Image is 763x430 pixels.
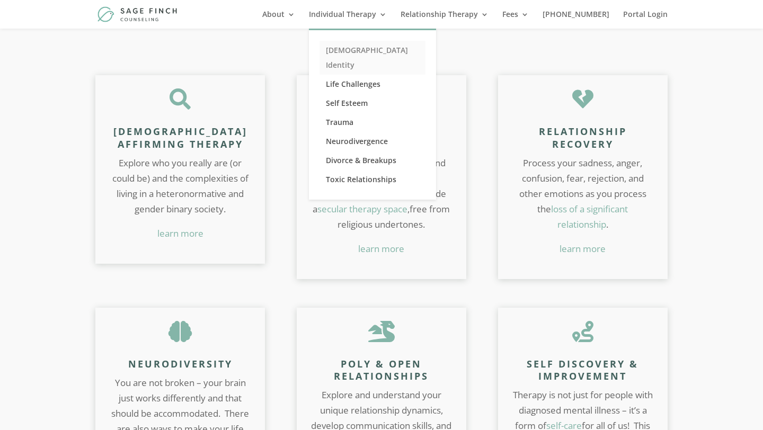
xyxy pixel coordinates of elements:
[320,94,425,113] a: Self Esteem
[551,203,628,230] a: loss of a significant relationship
[334,357,429,382] span: Poly & Open Relationships
[572,88,593,110] span: 
[358,243,404,255] a: learn more
[112,157,249,215] span: Explore who you really are (or could be) and the complexities of living in a heteronormative and ...
[317,203,407,215] a: secular therapy space
[623,11,668,29] a: Portal Login
[401,11,489,29] a: Relationship Therapy
[543,11,609,29] a: [PHONE_NUMBER]
[320,170,425,189] a: Toxic Relationships
[368,321,395,342] span: 
[502,11,529,29] a: Fees
[309,11,387,29] a: Individual Therapy
[128,357,233,370] span: Neurodiversity
[519,157,646,230] span: Process your sadness, anger, confusion, fear, rejection, and other emotions as you process the .
[97,6,179,22] img: Sage Finch Counseling | LGBTQ+ Therapy in Plano
[113,125,247,150] span: [DEMOGRAPHIC_DATA] Affirming Therapy
[170,88,191,110] span: 
[539,125,627,150] span: Relationship Recovery
[320,151,425,170] a: Divorce & Breakups
[560,243,606,255] a: learn more
[320,113,425,132] a: Trauma
[262,11,295,29] a: About
[313,157,446,215] span: For some, religious trauma and moral judgment have left psychological scars. We provide a ,
[320,41,425,75] a: [DEMOGRAPHIC_DATA] Identity
[320,132,425,151] a: Neurodivergence
[338,203,450,230] span: free from religious undertones.
[320,75,425,94] a: Life Challenges
[527,357,638,382] span: Self Discovery & Improvement
[157,227,203,239] a: learn more
[572,321,593,342] span: 
[168,321,192,342] span: 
